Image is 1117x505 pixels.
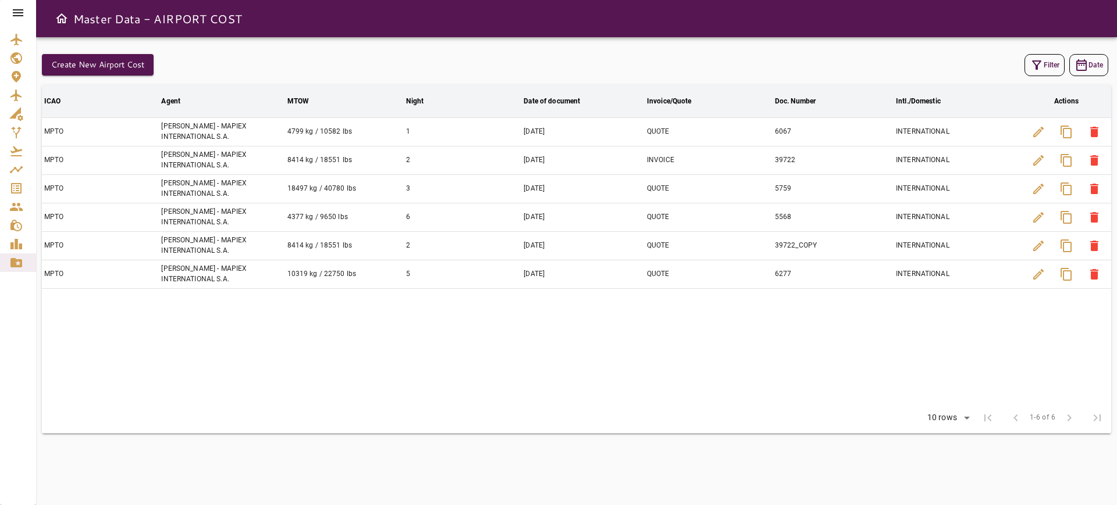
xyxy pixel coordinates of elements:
div: Date of document [524,94,580,108]
span: Next Page [1055,404,1083,432]
div: Agent [161,94,180,108]
td: 5 [404,260,521,288]
td: QUOTE [645,117,773,146]
span: Date of document [524,94,595,108]
td: [DATE] [521,231,645,260]
span: Agent [161,94,195,108]
td: MPTO [42,203,159,231]
td: INVOICE [645,146,773,174]
td: 3 [404,174,521,203]
td: INTERNATIONAL [894,260,1022,288]
button: Delete [1080,260,1108,288]
td: 8414 kg / 18551 lbs [285,146,404,174]
td: INTERNATIONAL [894,203,1022,231]
td: [PERSON_NAME] - MAPIEX INTERNATIONAL S.A. [159,203,284,231]
td: [DATE] [521,260,645,288]
td: 6067 [773,117,894,146]
td: MPTO [42,231,159,260]
div: 10 rows [920,409,974,427]
td: 6 [404,203,521,231]
span: delete [1087,267,1101,281]
td: 39722 [773,146,894,174]
td: 4377 kg / 9650 lbs [285,203,404,231]
td: MPTO [42,117,159,146]
td: 2 [404,231,521,260]
td: INTERNATIONAL [894,231,1022,260]
button: Edit [1024,175,1052,203]
button: Edit [1024,118,1052,146]
button: Delete [1080,175,1108,203]
button: Filter [1024,54,1065,76]
td: 8414 kg / 18551 lbs [285,231,404,260]
span: Night [406,94,439,108]
div: MTOW [287,94,310,108]
td: [DATE] [521,117,645,146]
span: delete [1087,153,1101,167]
td: MPTO [42,146,159,174]
td: QUOTE [645,231,773,260]
h6: Master Data - AIRPORT COST [73,9,242,28]
span: Intl./Domestic [896,94,956,108]
span: Doc. Number [775,94,831,108]
button: Open drawer [50,7,73,30]
div: ICAO [44,94,61,108]
td: 10319 kg / 22750 lbs [285,260,404,288]
button: Copy [1052,203,1080,231]
td: QUOTE [645,203,773,231]
td: 2 [404,146,521,174]
td: [DATE] [521,146,645,174]
button: Create New Airport Cost [42,54,154,76]
span: First Page [974,404,1002,432]
div: Night [406,94,424,108]
td: [PERSON_NAME] - MAPIEX INTERNATIONAL S.A. [159,146,284,174]
button: Edit [1024,260,1052,288]
td: INTERNATIONAL [894,174,1022,203]
span: delete [1087,182,1101,196]
div: Intl./Domestic [896,94,941,108]
td: [PERSON_NAME] - MAPIEX INTERNATIONAL S.A. [159,174,284,203]
span: Last Page [1083,404,1111,432]
td: INTERNATIONAL [894,146,1022,174]
td: MPTO [42,260,159,288]
button: Edit [1024,146,1052,174]
td: 6277 [773,260,894,288]
button: Edit [1024,203,1052,231]
div: Invoice/Quote [647,94,692,108]
td: [DATE] [521,174,645,203]
td: QUOTE [645,174,773,203]
td: 1 [404,117,521,146]
td: 4799 kg / 10582 lbs [285,117,404,146]
button: Copy [1052,260,1080,288]
td: 18497 kg / 40780 lbs [285,174,404,203]
td: [PERSON_NAME] - MAPIEX INTERNATIONAL S.A. [159,117,284,146]
span: MTOW [287,94,325,108]
span: delete [1087,125,1101,139]
span: delete [1087,210,1101,224]
td: MPTO [42,174,159,203]
td: 5759 [773,174,894,203]
td: 5568 [773,203,894,231]
button: Copy [1052,175,1080,203]
td: [PERSON_NAME] - MAPIEX INTERNATIONAL S.A. [159,231,284,260]
span: 1-6 of 6 [1030,412,1055,424]
div: 10 rows [924,413,960,422]
div: Doc. Number [775,94,816,108]
td: QUOTE [645,260,773,288]
button: Delete [1080,203,1108,231]
span: delete [1087,239,1101,253]
span: ICAO [44,94,76,108]
span: Previous Page [1002,404,1030,432]
button: Edit [1024,232,1052,260]
td: [DATE] [521,203,645,231]
button: Delete [1080,118,1108,146]
span: Invoice/Quote [647,94,707,108]
td: 39722_COPY [773,231,894,260]
button: Date [1069,54,1108,76]
td: INTERNATIONAL [894,117,1022,146]
button: Copy [1052,232,1080,260]
td: [PERSON_NAME] - MAPIEX INTERNATIONAL S.A. [159,260,284,288]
